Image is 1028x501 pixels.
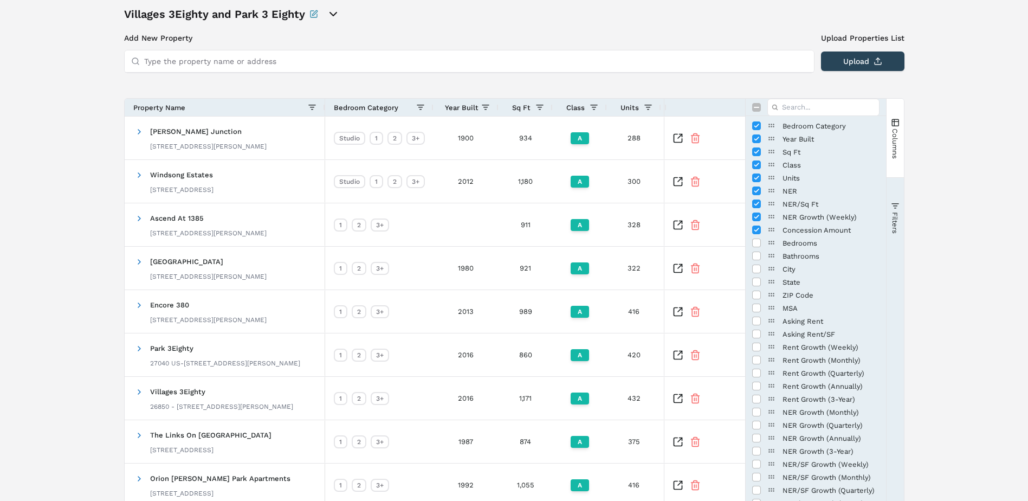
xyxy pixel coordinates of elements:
span: NER Growth (Annually) [783,434,880,442]
div: $1,540 [661,377,715,420]
span: Rent Growth (Quarterly) [783,369,880,377]
div: 2 [352,262,366,275]
span: MSA [783,304,880,312]
span: NER/SF Growth (Weekly) [783,460,880,468]
div: 27040 US-[STREET_ADDRESS][PERSON_NAME] [150,359,300,368]
span: Units [783,174,880,182]
span: Rent Growth (Weekly) [783,343,880,351]
div: NER/SF Growth (Quarterly) Column [746,484,886,497]
div: 3+ [371,479,389,492]
div: 1,180 [499,160,553,203]
div: A [571,436,589,448]
div: NER/SF Growth (Monthly) Column [746,471,886,484]
div: [STREET_ADDRESS][PERSON_NAME] [150,142,267,151]
div: 3+ [371,392,389,405]
h3: Add New Property [124,33,814,43]
div: 3+ [406,132,425,145]
div: 989 [499,290,553,333]
span: NER/SF Growth (Quarterly) [783,486,880,494]
span: NER/Sq Ft [783,200,880,208]
div: Bedroom Category Column [746,119,886,132]
span: Rent Growth (3-Year) [783,395,880,403]
div: 2013 [434,290,499,333]
a: Inspect Comparable [673,133,683,144]
div: 375 [607,420,661,463]
a: Inspect Comparable [673,220,683,230]
span: Class [566,104,585,112]
input: Type the property name or address [144,50,807,72]
span: Ascend At 1385 [150,214,204,222]
span: NER Growth (3-Year) [783,447,880,455]
div: $1,504 [661,290,715,333]
div: 2 [387,132,402,145]
span: ZIP Code [783,291,880,299]
div: A [571,349,589,361]
button: Remove Property From Portfolio [690,133,701,144]
a: Inspect Comparable [673,176,683,187]
div: Units Column [746,171,886,184]
div: Sq Ft Column [746,145,886,158]
span: Sq Ft [783,148,880,156]
div: A [571,306,589,318]
div: Rent Growth (Annually) Column [746,380,886,393]
div: Concession Amount Column [746,223,886,236]
span: [PERSON_NAME] Junction [150,127,242,136]
div: 921 [499,247,553,290]
div: 420 [607,333,661,376]
a: Inspect Comparable [673,306,683,317]
div: 1 [334,349,347,362]
div: A [571,219,589,231]
span: NER [783,187,880,195]
div: Bathrooms Column [746,249,886,262]
div: $1,194 [661,333,715,376]
div: Year Built Column [746,132,886,145]
button: Remove Property From Portfolio [690,350,701,361]
div: 288 [607,117,661,159]
div: [STREET_ADDRESS] [150,185,214,194]
div: Asking Rent Column [746,314,886,327]
div: $1,882 [661,420,715,463]
span: Filters [891,211,899,233]
div: 1987 [434,420,499,463]
a: Inspect Comparable [673,436,683,447]
button: Rename this portfolio [309,7,318,22]
span: Rent Growth (Annually) [783,382,880,390]
div: [STREET_ADDRESS] [150,446,271,454]
div: NER Growth (3-Year) Column [746,445,886,458]
div: 328 [607,203,661,246]
span: State [783,278,880,286]
div: $2,020 [661,160,715,203]
span: Bedroom Category [334,104,398,112]
span: Bathrooms [783,252,880,260]
span: City [783,265,880,273]
div: State Column [746,275,886,288]
div: 2 [352,479,366,492]
span: Bedrooms [783,239,880,247]
div: Studio [334,175,365,188]
div: City Column [746,262,886,275]
div: 1900 [434,117,499,159]
div: Rent Growth (Quarterly) Column [746,367,886,380]
div: Rent Growth (Monthly) Column [746,354,886,367]
div: $1,586 [661,203,715,246]
span: Year Built [445,104,479,112]
a: Inspect Comparable [673,393,683,404]
div: 322 [607,247,661,290]
span: Asking Rent/SF [783,330,880,338]
button: Remove Property From Portfolio [690,263,701,274]
div: 2 [352,435,366,448]
button: Upload [821,52,904,71]
div: 416 [607,290,661,333]
span: NER/SF Growth (Monthly) [783,473,880,481]
div: 874 [499,420,553,463]
button: Remove Property From Portfolio [690,306,701,317]
div: NER Growth (Weekly) Column [746,210,886,223]
div: 3+ [371,305,389,318]
div: 1 [334,219,347,232]
div: 1 [334,305,347,318]
div: 1 [370,175,383,188]
div: $1,423 [661,247,715,290]
div: $1,304 [661,117,715,159]
div: [STREET_ADDRESS][PERSON_NAME] [150,272,267,281]
div: 26850 - [STREET_ADDRESS][PERSON_NAME] [150,402,293,411]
